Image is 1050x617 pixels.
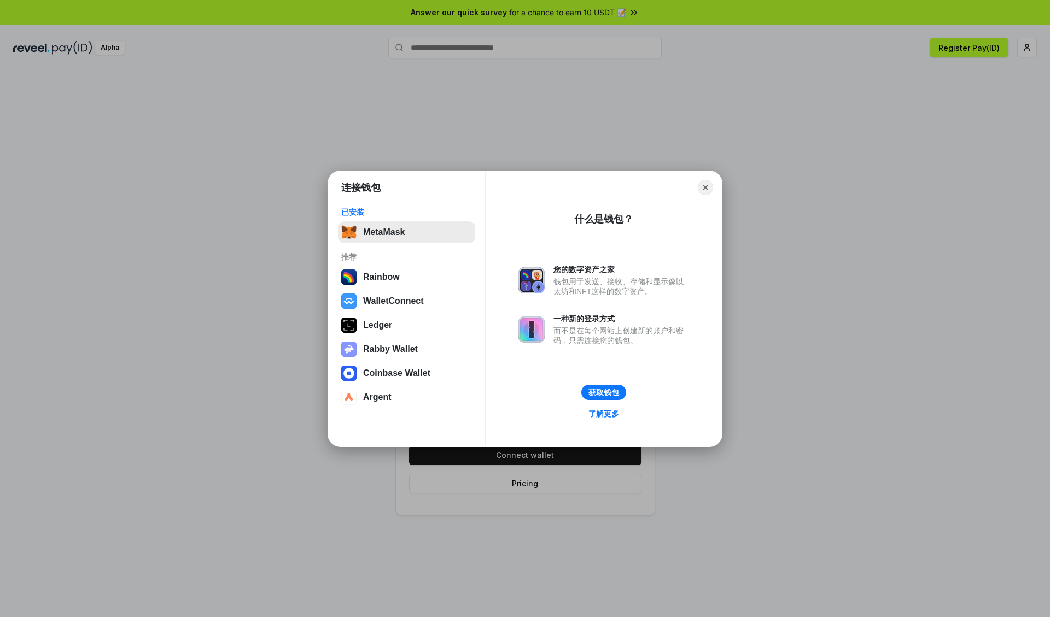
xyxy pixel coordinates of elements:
[363,392,392,402] div: Argent
[363,368,430,378] div: Coinbase Wallet
[588,387,619,397] div: 获取钱包
[553,326,689,345] div: 而不是在每个网站上创建新的账户和密码，只需连接您的钱包。
[341,366,357,381] img: svg+xml,%3Csvg%20width%3D%2228%22%20height%3D%2228%22%20viewBox%3D%220%200%2028%2028%22%20fill%3D...
[338,362,475,384] button: Coinbase Wallet
[574,213,633,226] div: 什么是钱包？
[698,180,713,195] button: Close
[338,221,475,243] button: MetaMask
[338,290,475,312] button: WalletConnect
[338,314,475,336] button: Ledger
[363,227,405,237] div: MetaMask
[518,316,545,343] img: svg+xml,%3Csvg%20xmlns%3D%22http%3A%2F%2Fwww.w3.org%2F2000%2Fsvg%22%20fill%3D%22none%22%20viewBox...
[553,277,689,296] div: 钱包用于发送、接收、存储和显示像以太坊和NFT这样的数字资产。
[341,390,357,405] img: svg+xml,%3Csvg%20width%3D%2228%22%20height%3D%2228%22%20viewBox%3D%220%200%2028%2028%22%20fill%3D...
[581,385,626,400] button: 获取钱包
[363,296,424,306] div: WalletConnect
[341,293,357,309] img: svg+xml,%3Csvg%20width%3D%2228%22%20height%3D%2228%22%20viewBox%3D%220%200%2028%2028%22%20fill%3D...
[363,272,400,282] div: Rainbow
[338,266,475,288] button: Rainbow
[363,344,418,354] div: Rabby Wallet
[341,342,357,357] img: svg+xml,%3Csvg%20xmlns%3D%22http%3A%2F%2Fwww.w3.org%2F2000%2Fsvg%22%20fill%3D%22none%22%20viewBox...
[338,386,475,408] button: Argent
[363,320,392,330] div: Ledger
[518,267,545,293] img: svg+xml,%3Csvg%20xmlns%3D%22http%3A%2F%2Fwww.w3.org%2F2000%2Fsvg%22%20fill%3D%22none%22%20viewBox...
[341,225,357,240] img: svg+xml,%3Csvg%20fill%3D%22none%22%20height%3D%2233%22%20viewBox%3D%220%200%2035%2033%22%20width%...
[341,318,357,333] img: svg+xml,%3Csvg%20xmlns%3D%22http%3A%2F%2Fwww.w3.org%2F2000%2Fsvg%22%20width%3D%2228%22%20height%3...
[341,181,381,194] h1: 连接钱包
[582,407,626,421] a: 了解更多
[341,207,472,217] div: 已安装
[341,252,472,262] div: 推荐
[553,265,689,274] div: 您的数字资产之家
[553,314,689,324] div: 一种新的登录方式
[588,409,619,419] div: 了解更多
[341,269,357,285] img: svg+xml,%3Csvg%20width%3D%22120%22%20height%3D%22120%22%20viewBox%3D%220%200%20120%20120%22%20fil...
[338,338,475,360] button: Rabby Wallet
